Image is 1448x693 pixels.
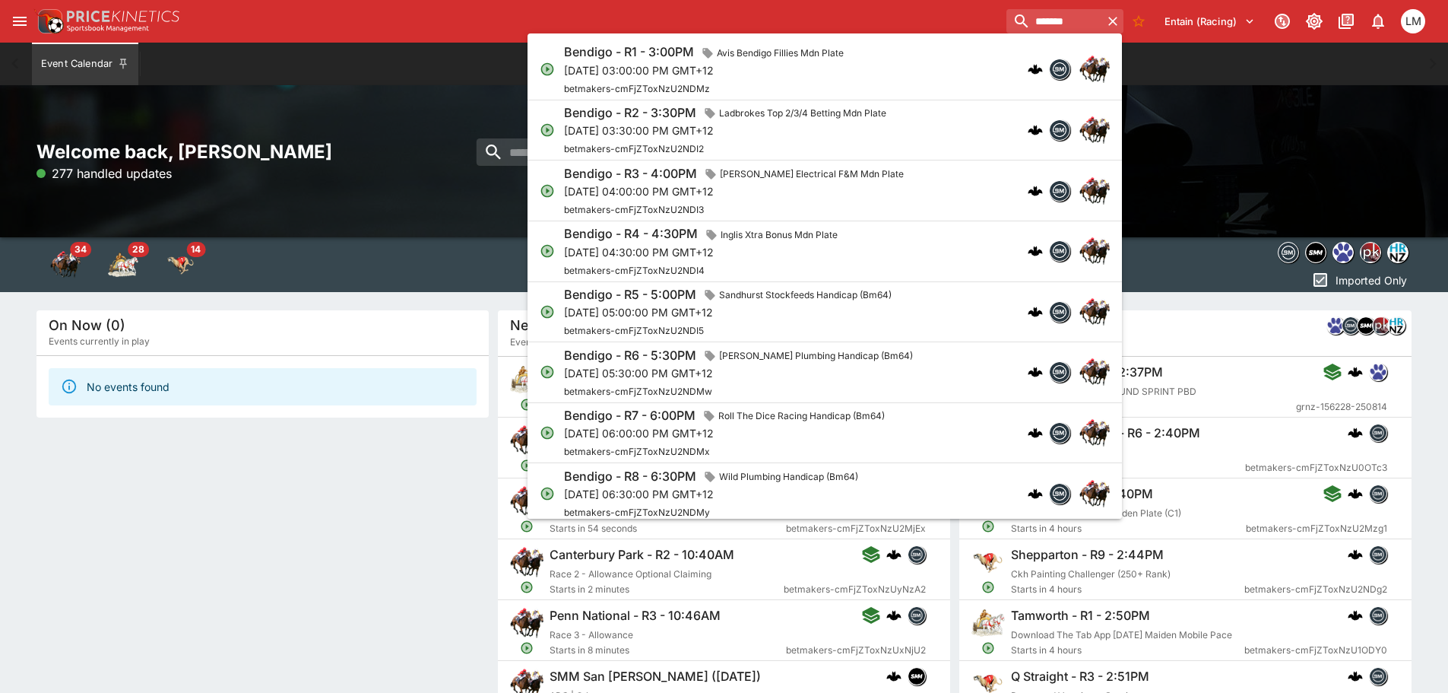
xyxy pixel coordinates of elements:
[550,582,784,597] span: Starts in 2 minutes
[564,348,696,364] h6: Bendigo - R6 - 5:30PM
[550,521,786,536] span: Starts in 54 seconds
[1155,9,1264,33] button: Select Tenant
[1028,243,1043,259] img: logo-cerberus.svg
[1269,8,1296,35] button: Connected to PK
[1342,317,1359,334] img: betmakers.png
[540,304,555,319] svg: Open
[564,507,710,518] span: betmakers-cmFjZToxNzU2NDMy
[981,641,995,655] svg: Open
[1028,425,1043,440] div: cerberus
[1050,362,1069,382] img: betmakers.png
[564,425,891,441] p: [DATE] 06:00:00 PM GMT+12
[908,546,925,563] img: betmakers.png
[564,365,919,381] p: [DATE] 05:30:00 PM GMT+12
[550,643,786,658] span: Starts in 8 minutes
[1306,243,1326,262] img: samemeetingmulti.png
[1275,237,1412,268] div: Event type filters
[1011,568,1171,580] span: Ckh Painting Challenger (250+ Rank)
[564,83,710,94] span: betmakers-cmFjZToxNzU2NDMz
[550,507,626,519] span: Race 8 - Claiming
[33,6,64,37] img: PriceKinetics Logo
[564,486,864,502] p: [DATE] 06:30:00 PM GMT+12
[1011,425,1200,441] h6: Assiniboia Downs - R6 - 2:40PM
[1357,316,1375,335] div: samemeetingmulti
[1011,460,1245,475] span: Starts in 4 hours
[1011,364,1163,380] h6: Cambridge - R10 - 2:37PM
[1370,668,1386,685] img: betmakers.png
[564,204,704,215] span: betmakers-cmFjZToxNzU2NDI3
[1372,316,1390,335] div: pricekinetics
[540,122,555,138] svg: Open
[564,469,696,485] h6: Bendigo - R8 - 6:30PM
[1348,547,1363,562] img: logo-cerberus.svg
[49,334,150,349] span: Events currently in play
[1011,669,1149,685] h6: Q Straight - R3 - 2:51PM
[886,547,901,562] div: cerberus
[564,287,696,303] h6: Bendigo - R5 - 5:00PM
[550,568,711,580] span: Race 2 - Allowance Optional Claiming
[1278,243,1298,262] img: betmakers.png
[564,62,850,78] p: [DATE] 03:00:00 PM GMT+12
[520,459,534,472] svg: Open
[713,106,892,121] span: Ladbrokes Top 2/3/4 Betting Mdn Plate
[510,545,543,579] img: horse_racing.png
[564,105,696,121] h6: Bendigo - R2 - 3:30PM
[1332,242,1354,263] div: grnz
[908,606,926,625] div: betmakers
[786,521,926,536] span: betmakers-cmFjZToxNzU2MjEx
[1011,629,1232,641] span: Download The Tab App [DATE] Maiden Mobile Pace
[886,547,901,562] img: logo-cerberus.svg
[1050,484,1069,504] img: betmakers.png
[1327,317,1344,334] img: grnz.png
[564,183,910,199] p: [DATE] 04:00:00 PM GMT+12
[550,547,734,563] h6: Canterbury Park - R2 - 10:40AM
[713,348,919,364] span: [PERSON_NAME] Plumbing Handicap (Bm64)
[1296,399,1387,415] span: grnz-156228-250814
[1348,425,1363,440] div: cerberus
[564,226,698,242] h6: Bendigo - R4 - 4:30PM
[1028,122,1043,138] img: logo-cerberus.svg
[1307,268,1412,292] button: Imported Only
[564,244,844,260] p: [DATE] 04:30:00 PM GMT+12
[166,250,196,280] img: greyhound_racing
[1361,243,1380,262] img: pricekinetics.png
[1387,242,1408,263] div: hrnz
[510,606,543,640] img: horse_racing.png
[564,122,892,138] p: [DATE] 03:30:00 PM GMT+12
[784,582,926,597] span: betmakers-cmFjZToxNzUyNzA2
[540,183,555,199] svg: Open
[908,545,926,564] div: betmakers
[1326,316,1345,335] div: grnz
[1050,59,1069,79] img: betmakers.png
[1028,183,1043,199] img: logo-cerberus.svg
[1011,608,1150,624] h6: Tamworth - R1 - 2:50PM
[1246,521,1387,536] span: betmakers-cmFjZToxNzU2Mzg1
[1050,241,1069,261] img: betmakers.png
[1028,62,1043,77] img: logo-cerberus.svg
[128,242,149,257] span: 28
[1049,119,1070,141] div: betmakers
[36,237,210,292] div: Event type filters
[1011,399,1296,415] span: Starts in 3 hours
[1011,547,1164,563] h6: Shepparton - R9 - 2:44PM
[1333,243,1353,262] img: grnz.png
[1050,302,1069,322] img: betmakers.png
[1011,521,1246,536] span: Starts in 4 hours
[1079,115,1110,145] img: horse_racing.png
[1028,425,1043,440] img: logo-cerberus.svg
[67,11,179,22] img: PriceKinetics
[1370,364,1386,380] img: grnz.png
[1305,242,1326,263] div: samemeetingmulti
[1332,8,1360,35] button: Documentation
[886,669,901,684] div: cerberus
[510,316,615,334] h5: Next To Go (83)
[540,364,555,380] svg: Open
[67,25,149,32] img: Sportsbook Management
[1028,122,1043,138] div: cerberus
[886,608,901,623] img: logo-cerberus.svg
[36,140,489,164] h2: Welcome back, [PERSON_NAME]
[712,408,891,424] span: Roll The Dice Racing Handicap (Bm64)
[1370,485,1386,502] img: betmakers.png
[1370,607,1386,624] img: betmakers.png
[1369,424,1387,442] div: betmakers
